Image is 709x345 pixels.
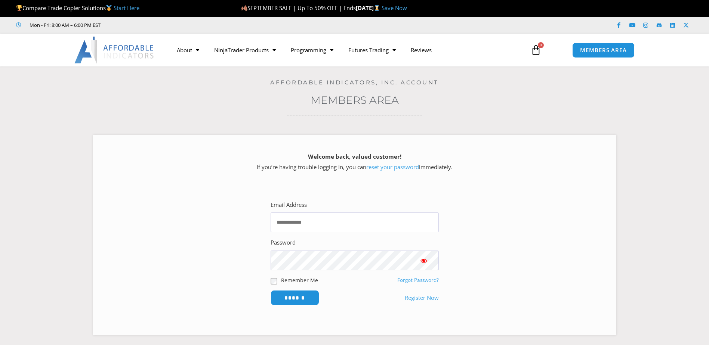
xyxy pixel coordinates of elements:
[169,41,207,59] a: About
[16,4,139,12] span: Compare Trade Copier Solutions
[580,47,627,53] span: MEMBERS AREA
[397,277,439,283] a: Forgot Password?
[403,41,439,59] a: Reviews
[271,200,307,210] label: Email Address
[382,4,407,12] a: Save Now
[270,79,439,86] a: Affordable Indicators, Inc. Account
[16,5,22,11] img: 🏆
[308,153,401,160] strong: Welcome back, valued customer!
[241,5,247,11] img: 🍂
[74,37,155,63] img: LogoAI | Affordable Indicators – NinjaTrader
[281,276,318,284] label: Remember Me
[106,152,603,172] p: If you’re having trouble logging in, you can immediately.
[283,41,341,59] a: Programming
[241,4,356,12] span: SEPTEMBER SALE | Up To 50% OFF | Ends
[572,43,635,58] a: MEMBERS AREA
[106,5,112,11] img: 🥇
[341,41,403,59] a: Futures Trading
[405,293,439,303] a: Register Now
[409,251,439,270] button: Show password
[356,4,382,12] strong: [DATE]
[111,21,223,29] iframe: Customer reviews powered by Trustpilot
[28,21,101,29] span: Mon - Fri: 8:00 AM – 6:00 PM EST
[366,163,419,171] a: reset your password
[538,42,544,48] span: 0
[520,39,552,61] a: 0
[114,4,139,12] a: Start Here
[374,5,380,11] img: ⌛
[311,94,399,106] a: Members Area
[207,41,283,59] a: NinjaTrader Products
[169,41,522,59] nav: Menu
[271,237,296,248] label: Password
